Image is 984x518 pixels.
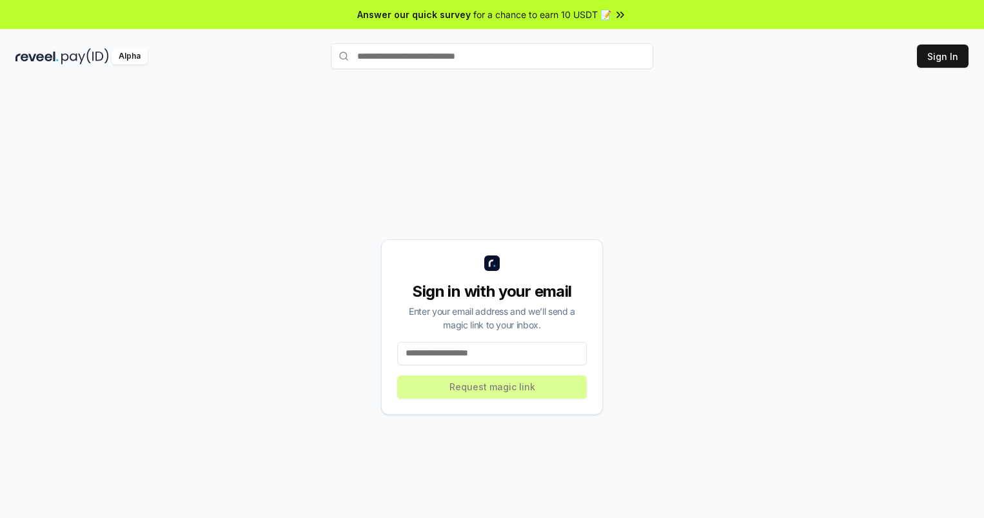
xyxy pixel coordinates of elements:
span: Answer our quick survey [357,8,471,21]
button: Sign In [917,45,969,68]
img: pay_id [61,48,109,65]
img: reveel_dark [15,48,59,65]
img: logo_small [484,255,500,271]
div: Sign in with your email [397,281,587,302]
span: for a chance to earn 10 USDT 📝 [473,8,611,21]
div: Alpha [112,48,148,65]
div: Enter your email address and we’ll send a magic link to your inbox. [397,304,587,332]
